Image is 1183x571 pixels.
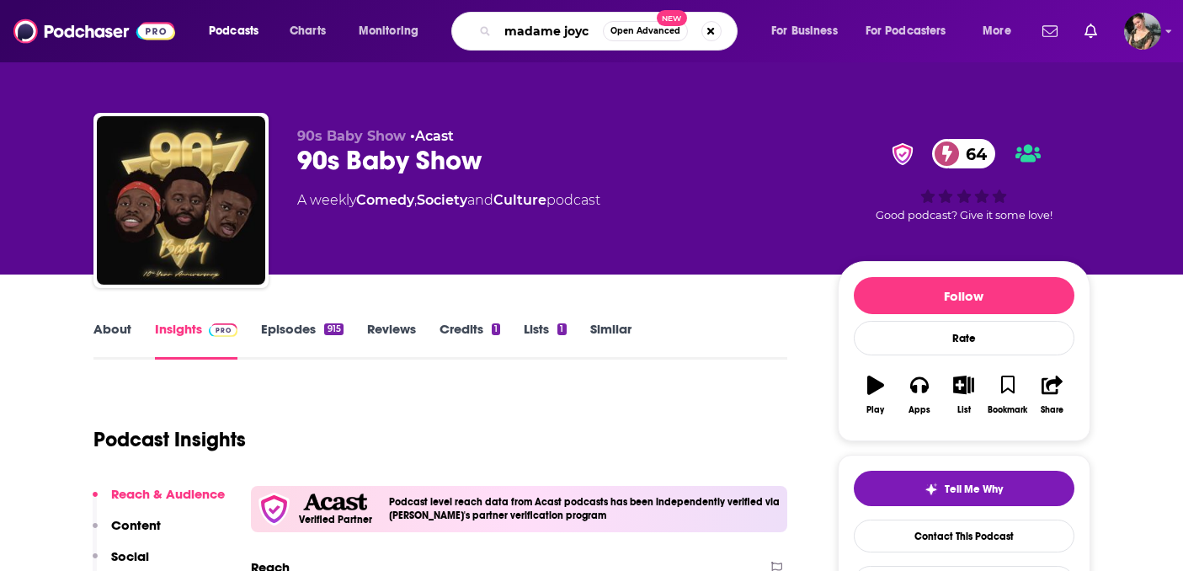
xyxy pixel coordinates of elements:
[498,18,603,45] input: Search podcasts, credits, & more...
[1124,13,1161,50] button: Show profile menu
[258,493,290,526] img: verfied icon
[279,18,336,45] a: Charts
[414,192,417,208] span: ,
[603,21,688,41] button: Open AdvancedNew
[389,496,781,521] h4: Podcast level reach data from Acast podcasts has been independently verified via [PERSON_NAME]'s ...
[97,116,265,285] img: 90s Baby Show
[1078,17,1104,45] a: Show notifications dropdown
[983,19,1011,43] span: More
[524,321,566,360] a: Lists1
[415,128,454,144] a: Acast
[887,143,919,165] img: verified Badge
[303,494,367,511] img: Acast
[1036,17,1064,45] a: Show notifications dropdown
[971,18,1032,45] button: open menu
[93,427,246,452] h1: Podcast Insights
[855,18,971,45] button: open menu
[1124,13,1161,50] img: User Profile
[909,405,930,415] div: Apps
[209,19,258,43] span: Podcasts
[898,365,941,425] button: Apps
[410,128,454,144] span: •
[957,405,971,415] div: List
[467,192,493,208] span: and
[197,18,280,45] button: open menu
[367,321,416,360] a: Reviews
[949,139,995,168] span: 64
[93,517,161,548] button: Content
[854,520,1074,552] a: Contact This Podcast
[261,321,343,360] a: Episodes915
[440,321,500,360] a: Credits1
[1041,405,1063,415] div: Share
[111,548,149,564] p: Social
[290,19,326,43] span: Charts
[492,323,500,335] div: 1
[111,486,225,502] p: Reach & Audience
[771,19,838,43] span: For Business
[347,18,440,45] button: open menu
[988,405,1027,415] div: Bookmark
[945,483,1003,496] span: Tell Me Why
[657,10,687,26] span: New
[854,471,1074,506] button: tell me why sparkleTell Me Why
[986,365,1030,425] button: Bookmark
[590,321,631,360] a: Similar
[299,515,372,525] h5: Verified Partner
[493,192,546,208] a: Culture
[155,321,238,360] a: InsightsPodchaser Pro
[838,128,1090,232] div: verified Badge64Good podcast? Give it some love!
[93,486,225,517] button: Reach & Audience
[356,192,414,208] a: Comedy
[932,139,995,168] a: 64
[93,321,131,360] a: About
[610,27,680,35] span: Open Advanced
[854,321,1074,355] div: Rate
[854,277,1074,314] button: Follow
[324,323,343,335] div: 915
[209,323,238,337] img: Podchaser Pro
[759,18,859,45] button: open menu
[297,128,406,144] span: 90s Baby Show
[359,19,418,43] span: Monitoring
[111,517,161,533] p: Content
[13,15,175,47] img: Podchaser - Follow, Share and Rate Podcasts
[1124,13,1161,50] span: Logged in as Flossie22
[854,365,898,425] button: Play
[417,192,467,208] a: Society
[557,323,566,335] div: 1
[866,19,946,43] span: For Podcasters
[866,405,884,415] div: Play
[876,209,1052,221] span: Good podcast? Give it some love!
[1030,365,1074,425] button: Share
[941,365,985,425] button: List
[467,12,754,51] div: Search podcasts, credits, & more...
[925,483,938,496] img: tell me why sparkle
[297,190,600,211] div: A weekly podcast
